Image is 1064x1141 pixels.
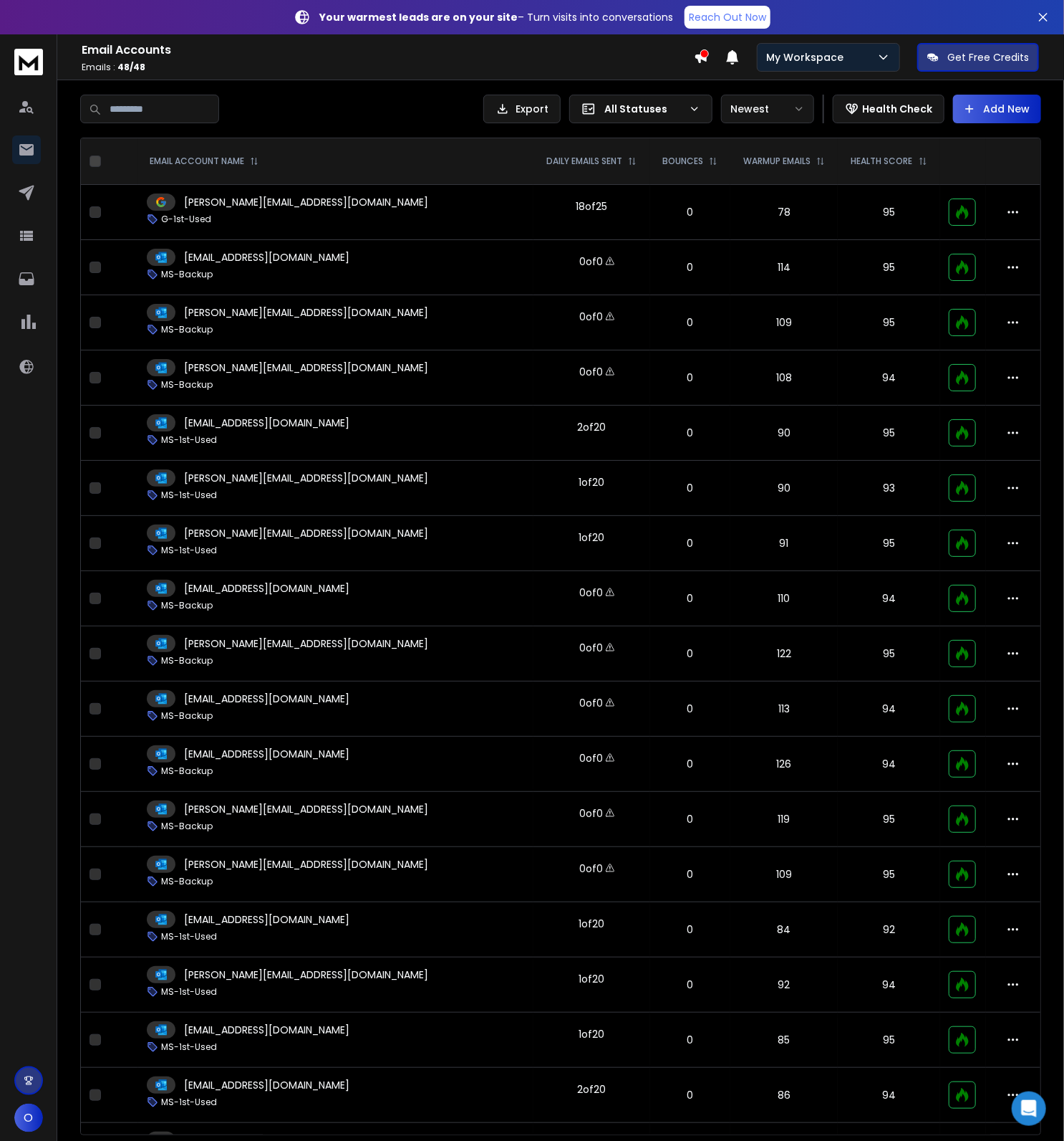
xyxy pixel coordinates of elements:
[14,49,43,75] img: logo
[659,1033,722,1047] p: 0
[161,214,211,225] p: G-1st-Used
[161,655,213,667] p: MS-Backup
[161,324,213,335] p: MS-Backup
[721,95,814,123] button: Newest
[838,1068,939,1123] td: 94
[161,1041,217,1053] p: MS-1st-Used
[161,821,213,832] p: MS-Backup
[730,406,838,461] td: 90
[730,516,838,571] td: 91
[659,812,722,826] p: 0
[580,861,604,876] div: 0 of 0
[161,434,217,446] p: MS-1st-Used
[730,682,838,737] td: 113
[838,626,939,682] td: 95
[917,43,1039,72] button: Get Free Credits
[161,710,213,722] p: MS-Backup
[161,379,213,391] p: MS-Backup
[184,747,349,761] p: [EMAIL_ADDRESS][DOMAIN_NAME]
[659,481,722,495] p: 0
[743,156,811,167] p: WARMUP EMAILS
[161,490,217,501] p: MS-1st-Used
[730,847,838,902] td: 109
[659,315,722,330] p: 0
[730,240,838,295] td: 114
[579,972,604,986] div: 1 of 20
[319,10,518,24] strong: Your warmest leads are on your site
[580,586,604,600] div: 0 of 0
[838,737,939,792] td: 94
[161,876,213,887] p: MS-Backup
[838,792,939,847] td: 95
[579,1027,604,1041] div: 1 of 20
[184,305,428,320] p: [PERSON_NAME][EMAIL_ADDRESS][DOMAIN_NAME]
[184,195,428,209] p: [PERSON_NAME][EMAIL_ADDRESS][DOMAIN_NAME]
[838,295,939,350] td: 95
[659,922,722,937] p: 0
[730,902,838,958] td: 84
[730,737,838,792] td: 126
[82,62,694,73] p: Emails :
[184,912,349,927] p: [EMAIL_ADDRESS][DOMAIN_NAME]
[14,1104,43,1132] span: O
[184,1078,349,1092] p: [EMAIL_ADDRESS][DOMAIN_NAME]
[659,371,722,385] p: 0
[659,205,722,219] p: 0
[184,636,428,651] p: [PERSON_NAME][EMAIL_ADDRESS][DOMAIN_NAME]
[730,571,838,626] td: 110
[838,350,939,406] td: 94
[662,156,703,167] p: BOUNCES
[730,792,838,847] td: 119
[838,682,939,737] td: 94
[161,1097,217,1108] p: MS-1st-Used
[184,802,428,816] p: [PERSON_NAME][EMAIL_ADDRESS][DOMAIN_NAME]
[838,240,939,295] td: 95
[580,641,604,655] div: 0 of 0
[184,526,428,540] p: [PERSON_NAME][EMAIL_ADDRESS][DOMAIN_NAME]
[117,61,145,73] span: 48 / 48
[838,516,939,571] td: 95
[184,1023,349,1037] p: [EMAIL_ADDRESS][DOMAIN_NAME]
[833,95,944,123] button: Health Check
[184,471,428,485] p: [PERSON_NAME][EMAIL_ADDRESS][DOMAIN_NAME]
[659,536,722,550] p: 0
[161,545,217,556] p: MS-1st-Used
[838,185,939,240] td: 95
[947,50,1029,65] p: Get Free Credits
[689,10,766,24] p: Reach Out Now
[730,958,838,1013] td: 92
[580,310,604,324] div: 0 of 0
[161,986,217,998] p: MS-1st-Used
[838,461,939,516] td: 93
[184,857,428,872] p: [PERSON_NAME][EMAIL_ADDRESS][DOMAIN_NAME]
[730,1013,838,1068] td: 85
[730,1068,838,1123] td: 86
[730,461,838,516] td: 90
[579,475,604,490] div: 1 of 20
[184,361,428,375] p: [PERSON_NAME][EMAIL_ADDRESS][DOMAIN_NAME]
[604,102,683,116] p: All Statuses
[483,95,561,123] button: Export
[319,10,673,24] p: – Turn visits into conversations
[659,978,722,992] p: 0
[184,692,349,706] p: [EMAIL_ADDRESS][DOMAIN_NAME]
[577,1082,606,1097] div: 2 of 20
[730,185,838,240] td: 78
[838,902,939,958] td: 92
[579,917,604,931] div: 1 of 20
[659,591,722,606] p: 0
[659,646,722,661] p: 0
[838,958,939,1013] td: 94
[184,416,349,430] p: [EMAIL_ADDRESS][DOMAIN_NAME]
[851,156,913,167] p: HEALTH SCORE
[766,50,849,65] p: My Workspace
[161,931,217,942] p: MS-1st-Used
[546,156,622,167] p: DAILY EMAILS SENT
[838,847,939,902] td: 95
[838,571,939,626] td: 94
[659,757,722,771] p: 0
[862,102,932,116] p: Health Check
[580,806,604,821] div: 0 of 0
[659,426,722,440] p: 0
[730,350,838,406] td: 108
